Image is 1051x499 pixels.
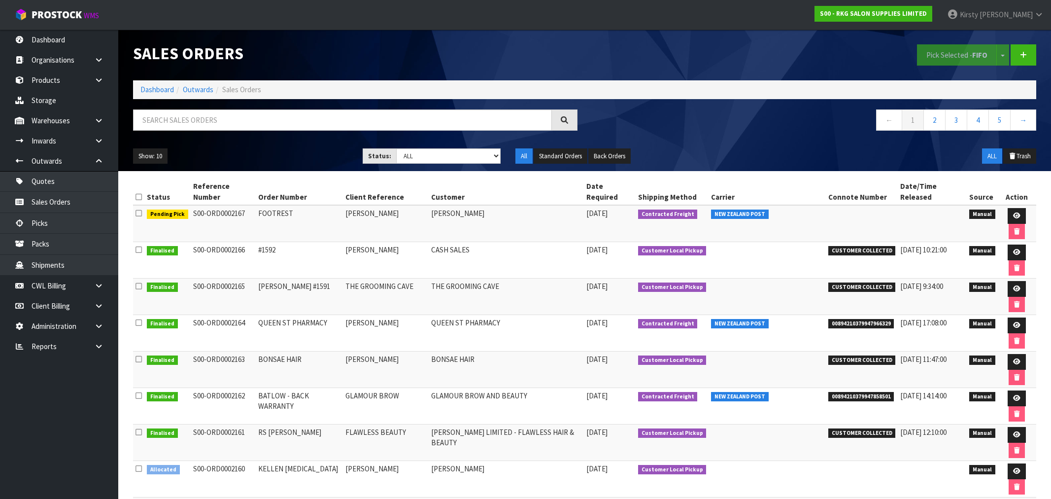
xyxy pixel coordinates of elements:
span: Manual [969,210,995,219]
span: Customer Local Pickup [638,356,707,365]
td: S00-ORD0002164 [191,315,256,352]
span: Manual [969,283,995,292]
span: [DATE] [586,318,608,327]
th: Connote Number [826,178,898,205]
span: Contracted Freight [638,392,698,402]
span: Customer Local Pickup [638,465,707,475]
td: BATLOW - BACK WARRANTY [256,388,342,425]
span: [PERSON_NAME] [980,10,1033,19]
span: Manual [969,319,995,329]
th: Date Required [584,178,636,205]
a: 5 [988,109,1011,131]
td: S00-ORD0002165 [191,279,256,315]
button: Trash [1003,148,1036,164]
td: [PERSON_NAME] #1591 [256,279,342,315]
a: Dashboard [140,85,174,94]
span: [DATE] 11:47:00 [900,355,947,364]
button: Show: 10 [133,148,168,164]
span: Kirsty [960,10,978,19]
span: Finalised [147,319,178,329]
td: #1592 [256,242,342,279]
img: cube-alt.png [15,8,27,21]
td: S00-ORD0002166 [191,242,256,279]
span: Manual [969,392,995,402]
strong: FIFO [972,50,987,60]
span: Customer Local Pickup [638,283,707,292]
th: Order Number [256,178,342,205]
td: [PERSON_NAME] [429,205,584,242]
a: 2 [923,109,946,131]
h1: Sales Orders [133,44,577,63]
small: WMS [84,11,99,20]
span: 00894210379947966329 [828,319,894,329]
td: THE GROOMING CAVE [343,279,429,315]
td: [PERSON_NAME] LIMITED - FLAWLESS HAIR & BEAUTY [429,425,584,461]
td: CASH SALES [429,242,584,279]
span: Manual [969,465,995,475]
button: Pick Selected -FIFO [917,44,997,66]
th: Shipping Method [636,178,709,205]
th: Customer [429,178,584,205]
td: [PERSON_NAME] [429,461,584,498]
a: ← [876,109,902,131]
span: Customer Local Pickup [638,246,707,256]
span: Sales Orders [222,85,261,94]
span: Finalised [147,246,178,256]
span: Finalised [147,392,178,402]
td: BONSAE HAIR [429,352,584,388]
td: [PERSON_NAME] [343,352,429,388]
span: Pending Pick [147,210,188,219]
a: 4 [967,109,989,131]
nav: Page navigation [592,109,1037,134]
span: [DATE] [586,209,608,218]
span: CUSTOMER COLLECTED [828,428,896,438]
button: ALL [982,148,1002,164]
td: THE GROOMING CAVE [429,279,584,315]
span: [DATE] 17:08:00 [900,318,947,327]
span: ProStock [32,8,82,21]
span: NEW ZEALAND POST [711,210,769,219]
th: Carrier [709,178,826,205]
span: Allocated [147,465,180,475]
td: GLAMOUR BROW [343,388,429,425]
td: FOOTREST [256,205,342,242]
td: [PERSON_NAME] [343,461,429,498]
span: [DATE] [586,355,608,364]
span: NEW ZEALAND POST [711,392,769,402]
span: Manual [969,246,995,256]
td: S00-ORD0002167 [191,205,256,242]
button: All [515,148,533,164]
td: RS [PERSON_NAME] [256,425,342,461]
td: QUEEN ST PHARMACY [429,315,584,352]
td: S00-ORD0002162 [191,388,256,425]
button: Standard Orders [534,148,587,164]
span: Customer Local Pickup [638,428,707,438]
span: Manual [969,428,995,438]
span: [DATE] [586,282,608,291]
strong: S00 - RKG SALON SUPPLIES LIMITED [820,9,927,18]
td: BONSAE HAIR [256,352,342,388]
span: Finalised [147,356,178,365]
span: [DATE] [586,391,608,400]
a: 1 [902,109,924,131]
strong: Status: [368,152,391,160]
span: [DATE] 9:34:00 [900,282,943,291]
span: Finalised [147,283,178,292]
span: Finalised [147,428,178,438]
td: [PERSON_NAME] [343,205,429,242]
th: Source [967,178,998,205]
span: CUSTOMER COLLECTED [828,356,896,365]
a: → [1010,109,1036,131]
td: FLAWLESS BEAUTY [343,425,429,461]
th: Reference Number [191,178,256,205]
td: [PERSON_NAME] [343,315,429,352]
a: Outwards [183,85,213,94]
td: GLAMOUR BROW AND BEAUTY [429,388,584,425]
span: Contracted Freight [638,210,698,219]
span: Contracted Freight [638,319,698,329]
input: Search sales orders [133,109,552,131]
td: KELLEN [MEDICAL_DATA] [256,461,342,498]
th: Action [998,178,1036,205]
span: [DATE] [586,428,608,437]
td: QUEEN ST PHARMACY [256,315,342,352]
